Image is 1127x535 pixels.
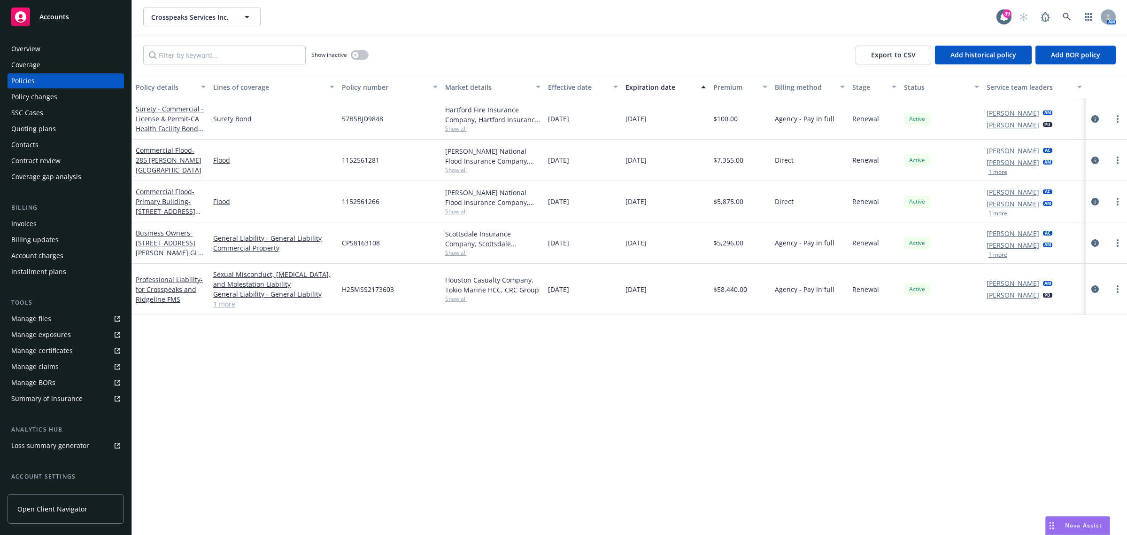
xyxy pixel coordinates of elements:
[856,46,931,64] button: Export to CSV
[213,155,334,165] a: Flood
[988,252,1007,258] button: 1 more
[445,125,541,133] span: Show all
[871,50,916,59] span: Export to CSV
[713,82,757,92] div: Premium
[11,89,57,104] div: Policy changes
[849,76,900,98] button: Stage
[771,76,849,98] button: Billing method
[11,121,56,136] div: Quoting plans
[1045,516,1110,535] button: Nova Assist
[136,228,198,267] a: Business Owners
[775,114,834,124] span: Agency - Pay in full
[8,472,124,481] div: Account settings
[625,155,647,165] span: [DATE]
[1089,237,1101,249] a: circleInformation
[987,278,1039,288] a: [PERSON_NAME]
[445,166,541,174] span: Show all
[950,50,1016,59] span: Add historical policy
[625,82,695,92] div: Expiration date
[1112,283,1123,295] a: more
[625,114,647,124] span: [DATE]
[8,169,124,184] a: Coverage gap analysis
[908,239,926,247] span: Active
[213,114,334,124] a: Surety Bond
[11,105,43,120] div: SSC Cases
[342,114,383,124] span: 57BSBJD9848
[548,114,569,124] span: [DATE]
[8,153,124,168] a: Contract review
[987,199,1039,209] a: [PERSON_NAME]
[852,82,886,92] div: Stage
[151,12,232,22] span: Crosspeaks Services Inc.
[548,284,569,294] span: [DATE]
[1112,113,1123,125] a: more
[17,504,87,514] span: Open Client Navigator
[445,82,531,92] div: Market details
[900,76,983,98] button: Status
[8,121,124,136] a: Quoting plans
[852,155,879,165] span: Renewal
[445,207,541,215] span: Show all
[8,216,124,231] a: Invoices
[8,375,124,390] a: Manage BORs
[11,216,37,231] div: Invoices
[8,73,124,88] a: Policies
[11,343,73,358] div: Manage certificates
[548,155,569,165] span: [DATE]
[987,146,1039,156] a: [PERSON_NAME]
[544,76,622,98] button: Effective date
[1058,8,1076,26] a: Search
[11,375,55,390] div: Manage BORs
[8,248,124,263] a: Account charges
[1112,237,1123,249] a: more
[987,240,1039,250] a: [PERSON_NAME]
[852,238,879,248] span: Renewal
[338,76,441,98] button: Policy number
[11,438,89,453] div: Loss summary generator
[852,197,879,206] span: Renewal
[136,104,205,143] a: Surety - Commercial - License & Permit
[8,327,124,342] span: Manage exposures
[11,153,61,168] div: Contract review
[8,4,124,30] a: Accounts
[11,264,66,279] div: Installment plans
[213,299,334,309] a: 1 more
[548,82,608,92] div: Effective date
[8,203,124,212] div: Billing
[987,82,1072,92] div: Service team leaders
[8,391,124,406] a: Summary of insurance
[987,187,1039,197] a: [PERSON_NAME]
[713,238,743,248] span: $5,296.00
[983,76,1086,98] button: Service team leaders
[11,485,52,500] div: Service team
[11,73,35,88] div: Policies
[987,120,1039,130] a: [PERSON_NAME]
[8,57,124,72] a: Coverage
[987,290,1039,300] a: [PERSON_NAME]
[213,197,334,206] a: Flood
[8,41,124,56] a: Overview
[8,89,124,104] a: Policy changes
[713,197,743,206] span: $5,875.00
[1051,50,1100,59] span: Add BOR policy
[143,8,261,26] button: Crosspeaks Services Inc.
[209,76,338,98] button: Lines of coverage
[445,275,541,295] div: Houston Casualty Company, Tokio Marine HCC, CRC Group
[11,57,40,72] div: Coverage
[342,197,379,206] span: 1152561266
[213,269,334,289] a: Sexual Misconduct, [MEDICAL_DATA], and Molestation Liability
[775,284,834,294] span: Agency - Pay in full
[908,156,926,165] span: Active
[908,115,926,123] span: Active
[136,187,195,226] a: Commercial Flood
[136,114,205,143] span: - CA Health Facility Bond ([GEOGRAPHIC_DATA])
[8,105,124,120] a: SSC Cases
[548,238,569,248] span: [DATE]
[1036,8,1055,26] a: Report a Bug
[11,232,59,247] div: Billing updates
[1014,8,1033,26] a: Start snowing
[213,82,324,92] div: Lines of coverage
[988,211,1007,216] button: 1 more
[625,238,647,248] span: [DATE]
[1035,46,1116,64] button: Add BOR policy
